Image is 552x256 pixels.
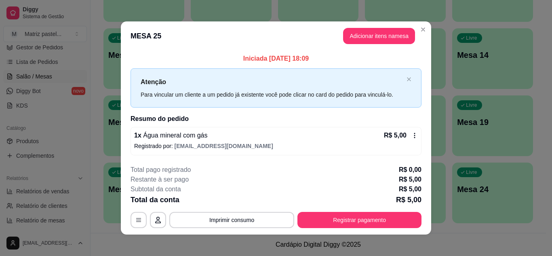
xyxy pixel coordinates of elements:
[131,165,191,175] p: Total pago registrado
[169,212,294,228] button: Imprimir consumo
[343,28,415,44] button: Adicionar itens namesa
[175,143,273,149] span: [EMAIL_ADDRESS][DOMAIN_NAME]
[384,131,407,140] p: R$ 5,00
[399,184,421,194] p: R$ 5,00
[131,194,179,205] p: Total da conta
[141,132,208,139] span: Água mineral com gás
[399,175,421,184] p: R$ 5,00
[399,165,421,175] p: R$ 0,00
[407,77,411,82] button: close
[297,212,421,228] button: Registrar pagamento
[121,21,431,51] header: MESA 25
[141,77,403,87] p: Atenção
[141,90,403,99] div: Para vincular um cliente a um pedido já existente você pode clicar no card do pedido para vinculá...
[131,175,189,184] p: Restante à ser pago
[134,131,207,140] p: 1 x
[134,142,418,150] p: Registrado por:
[396,194,421,205] p: R$ 5,00
[417,23,430,36] button: Close
[131,54,421,63] p: Iniciada [DATE] 18:09
[131,114,421,124] h2: Resumo do pedido
[131,184,181,194] p: Subtotal da conta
